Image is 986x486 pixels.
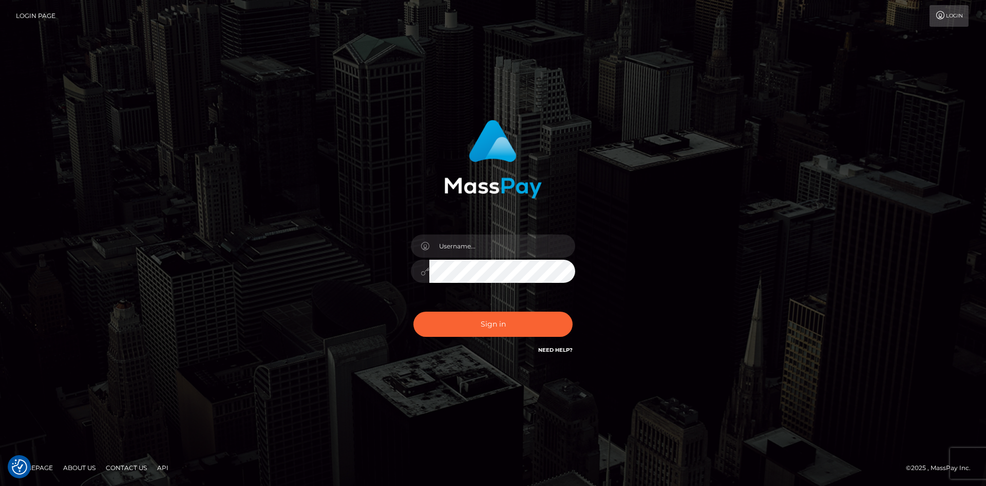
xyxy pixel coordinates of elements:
[444,120,542,199] img: MassPay Login
[59,460,100,476] a: About Us
[102,460,151,476] a: Contact Us
[413,312,573,337] button: Sign in
[538,347,573,353] a: Need Help?
[930,5,969,27] a: Login
[11,460,57,476] a: Homepage
[429,235,575,258] input: Username...
[16,5,55,27] a: Login Page
[153,460,173,476] a: API
[12,459,27,475] button: Consent Preferences
[12,459,27,475] img: Revisit consent button
[906,462,978,474] div: © 2025 , MassPay Inc.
